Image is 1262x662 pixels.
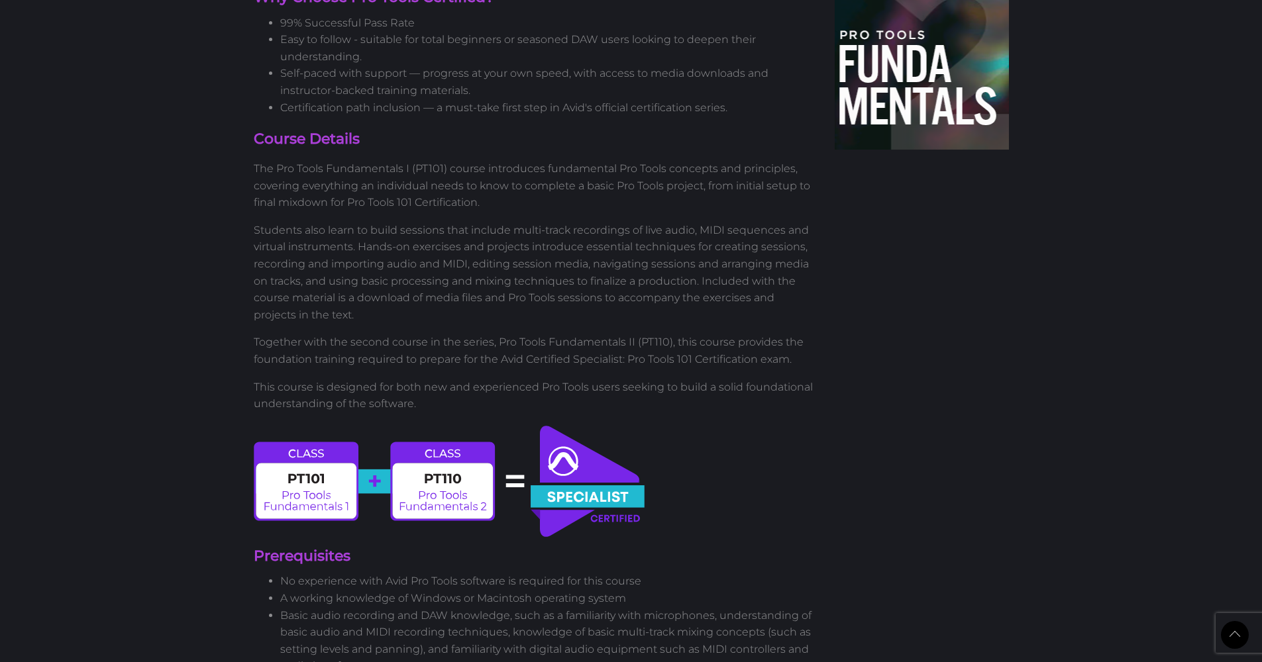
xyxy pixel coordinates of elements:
[254,160,815,211] p: The Pro Tools Fundamentals I (PT101) course introduces fundamental Pro Tools concepts and princip...
[280,15,815,32] li: 99% Successful Pass Rate
[254,334,815,367] p: Together with the second course in the series, Pro Tools Fundamentals II (PT110), this course pro...
[280,65,815,99] li: Self-paced with support — progress at your own speed, with access to media downloads and instruct...
[280,573,815,590] li: No experience with Avid Pro Tools software is required for this course
[1221,621,1249,649] a: Back to Top
[254,546,815,567] h4: Prerequisites
[280,31,815,65] li: Easy to follow - suitable for total beginners or seasoned DAW users looking to deepen their under...
[254,222,815,324] p: Students also learn to build sessions that include multi-track recordings of live audio, MIDI seq...
[280,590,815,607] li: A working knowledge of Windows or Macintosh operating system
[280,99,815,117] li: Certification path inclusion — a must-take first step in Avid's official certification series.
[254,379,815,412] p: This course is designed for both new and experienced Pro Tools users seeking to build a solid fou...
[254,129,815,150] h4: Course Details
[254,423,647,540] img: Avid certified specialist learning path graph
